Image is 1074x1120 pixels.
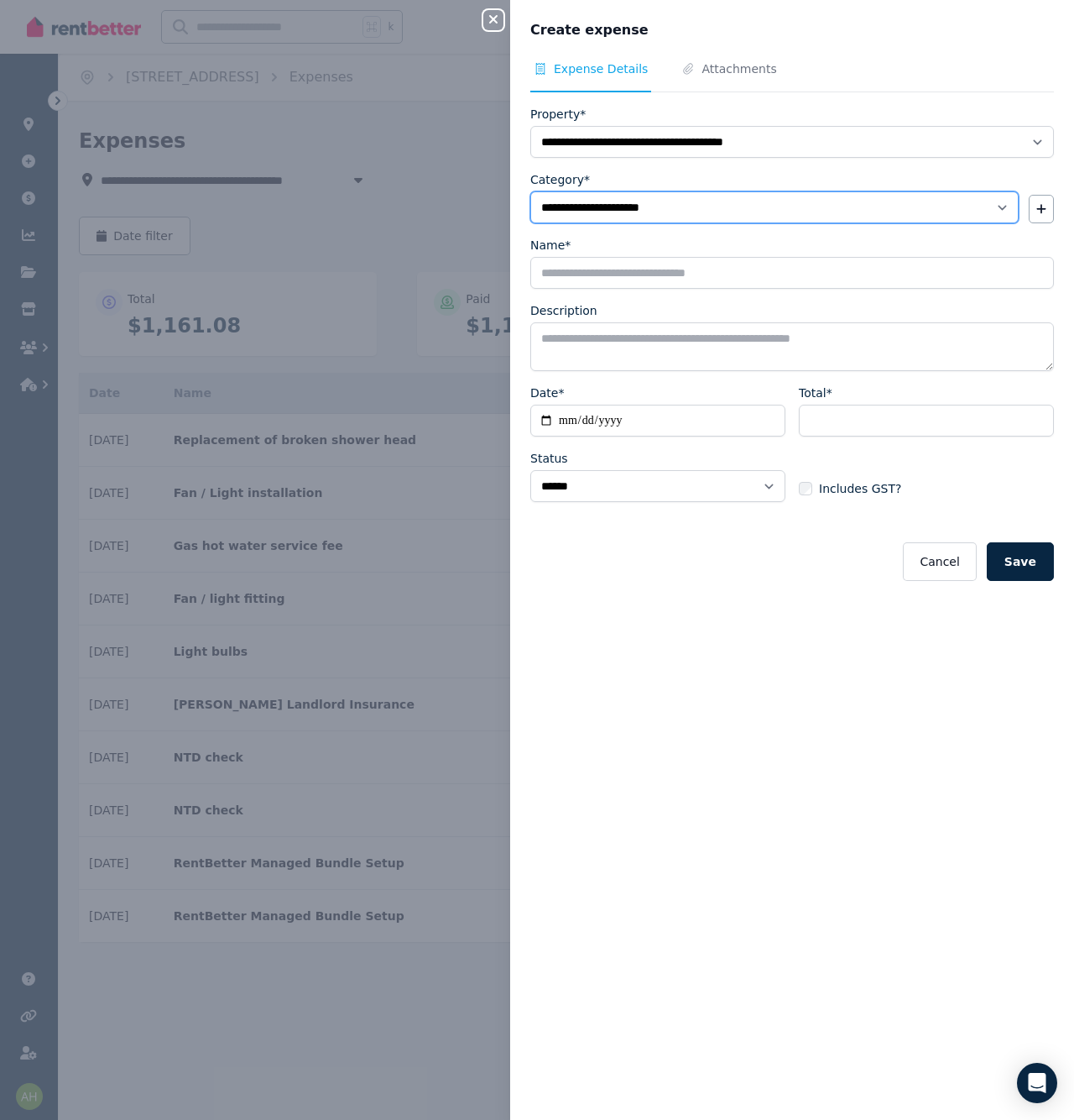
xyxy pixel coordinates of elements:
[530,60,1054,92] nav: Tabs
[530,171,590,188] label: Category*
[799,385,832,401] label: Total*
[1017,1063,1057,1103] div: Open Intercom Messenger
[799,482,812,495] input: Includes GST?
[530,302,597,319] label: Description
[554,60,648,77] span: Expense Details
[987,542,1054,581] button: Save
[701,60,776,77] span: Attachments
[819,480,901,497] span: Includes GST?
[530,20,649,40] span: Create expense
[530,106,586,123] label: Property*
[530,385,564,401] label: Date*
[530,237,571,254] label: Name*
[530,450,568,467] label: Status
[903,542,976,581] button: Cancel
